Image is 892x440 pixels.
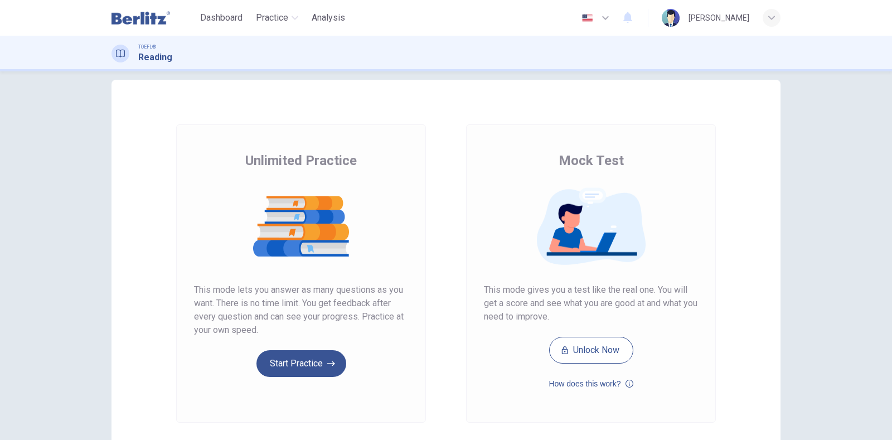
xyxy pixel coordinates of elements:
[111,7,196,29] a: Berlitz Latam logo
[484,283,698,323] span: This mode gives you a test like the real one. You will get a score and see what you are good at a...
[580,14,594,22] img: en
[312,11,345,25] span: Analysis
[662,9,680,27] img: Profile picture
[689,11,749,25] div: [PERSON_NAME]
[245,152,357,170] span: Unlimited Practice
[200,11,243,25] span: Dashboard
[138,43,156,51] span: TOEFL®
[111,7,170,29] img: Berlitz Latam logo
[194,283,408,337] span: This mode lets you answer as many questions as you want. There is no time limit. You get feedback...
[549,377,633,390] button: How does this work?
[196,8,247,28] button: Dashboard
[256,11,288,25] span: Practice
[256,350,346,377] button: Start Practice
[549,337,633,364] button: Unlock Now
[307,8,350,28] button: Analysis
[251,8,303,28] button: Practice
[138,51,172,64] h1: Reading
[559,152,624,170] span: Mock Test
